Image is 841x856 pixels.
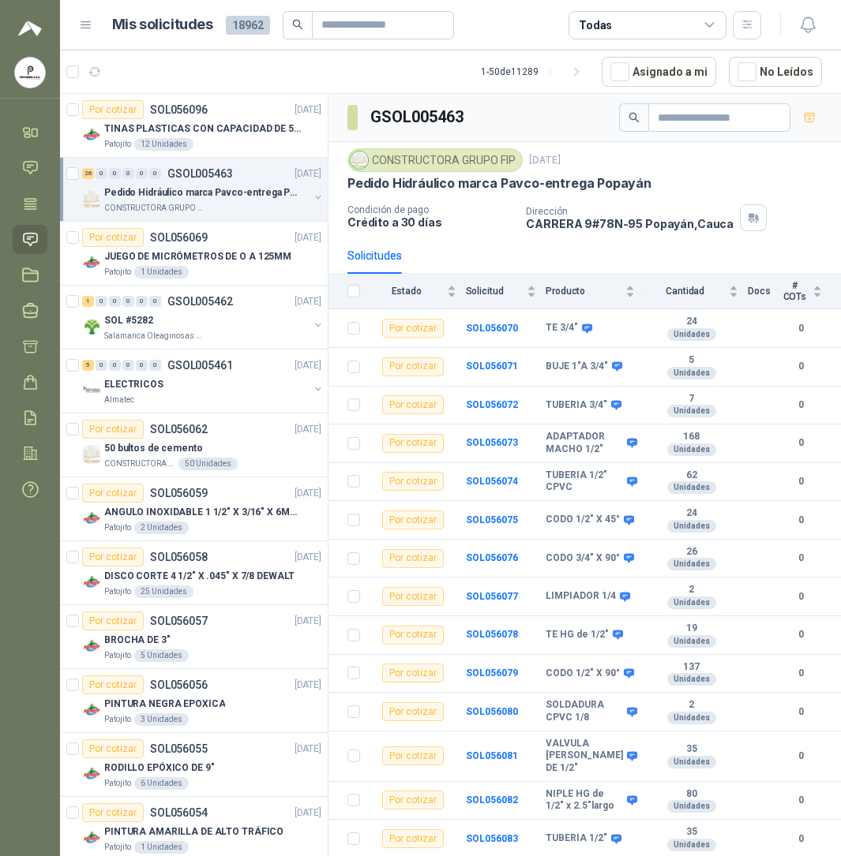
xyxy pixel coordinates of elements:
[149,360,161,371] div: 0
[466,476,518,487] a: SOL056074
[546,399,607,412] b: TUBERIA 3/4"
[295,230,321,245] p: [DATE]
[150,232,208,243] p: SOL056069
[134,649,189,662] div: 5 Unidades
[644,788,738,801] b: 80
[382,319,444,338] div: Por cotizar
[82,611,144,630] div: Por cotizar
[546,788,623,813] b: NIPLE HG de 1/2" x 2.5"largo
[60,222,328,286] a: Por cotizarSOL056069[DATE] Company LogoJUEGO DE MICRÓMETROS DE O A 125MMPatojito1 Unidades
[481,59,589,84] div: 1 - 50 de 11289
[667,673,716,686] div: Unidades
[136,168,148,179] div: 0
[667,596,716,609] div: Unidades
[292,19,303,30] span: search
[136,296,148,307] div: 0
[82,445,101,464] img: Company Logo
[82,100,144,119] div: Por cotizar
[748,274,780,309] th: Docs
[644,622,738,635] b: 19
[466,833,518,844] a: SOL056083
[466,552,518,563] b: SOL056076
[82,764,101,783] img: Company Logo
[780,589,822,604] b: 0
[149,296,161,307] div: 0
[780,474,822,489] b: 0
[104,649,131,662] p: Patojito
[82,701,101,720] img: Company Logo
[347,215,513,229] p: Crédito a 30 días
[382,829,444,848] div: Por cotizar
[667,481,716,494] div: Unidades
[466,750,518,761] a: SOL056081
[109,296,121,307] div: 0
[466,629,518,640] b: SOL056078
[546,286,622,297] span: Producto
[295,358,321,373] p: [DATE]
[644,826,738,839] b: 35
[167,360,233,371] p: GSOL005461
[382,663,444,682] div: Por cotizar
[82,317,101,336] img: Company Logo
[780,705,822,720] b: 0
[667,443,716,456] div: Unidades
[104,121,301,136] p: TINAS PLASTICAS CON CAPACIDAD DE 50 KG
[149,168,161,179] div: 0
[780,321,822,336] b: 0
[82,548,144,566] div: Por cotizar
[382,434,444,453] div: Por cotizar
[780,398,822,413] b: 0
[546,322,578,335] b: TE 3/4"
[295,486,321,501] p: [DATE]
[667,839,716,851] div: Unidades
[150,743,208,754] p: SOL056055
[546,514,620,526] b: CODO 1/2" X 45°
[104,202,204,215] p: CONSTRUCTORA GRUPO FIP
[167,168,233,179] p: GSOL005463
[15,58,45,88] img: Company Logo
[546,361,608,373] b: BUJE 1"A 3/4"
[295,742,321,757] p: [DATE]
[382,791,444,809] div: Por cotizar
[466,514,518,525] a: SOL056075
[780,749,822,764] b: 0
[382,746,444,765] div: Por cotizar
[602,57,716,87] button: Asignado a mi
[18,19,42,38] img: Logo peakr
[109,168,121,179] div: 0
[134,266,189,278] div: 1 Unidades
[644,393,738,406] b: 7
[82,739,144,758] div: Por cotizar
[466,286,524,297] span: Solicitud
[466,794,518,806] b: SOL056082
[382,587,444,606] div: Por cotizar
[382,549,444,568] div: Por cotizar
[546,552,620,565] b: CODO 3/4" X 90°
[178,458,238,470] div: 50 Unidades
[644,469,738,482] b: 62
[667,635,716,648] div: Unidades
[466,323,518,334] b: SOL056070
[295,422,321,437] p: [DATE]
[667,405,716,417] div: Unidades
[60,605,328,669] a: Por cotizarSOL056057[DATE] Company LogoBROCHA DE 3"Patojito5 Unidades
[629,112,640,123] span: search
[104,394,134,406] p: Almatec
[104,841,131,854] p: Patojito
[667,712,716,724] div: Unidades
[644,354,738,367] b: 5
[295,550,321,565] p: [DATE]
[104,569,295,584] p: DISCO CORTE 4 1/2" X .045" X 7/8 DEWALT
[546,590,616,603] b: LIMPIADOR 1/4
[667,800,716,813] div: Unidades
[780,666,822,681] b: 0
[466,706,518,717] a: SOL056080
[347,204,513,215] p: Condición de pago
[351,151,368,169] img: Company Logo
[644,699,738,712] b: 2
[466,399,518,410] a: SOL056072
[644,546,738,559] b: 26
[82,125,101,144] img: Company Logo
[382,357,444,376] div: Por cotizar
